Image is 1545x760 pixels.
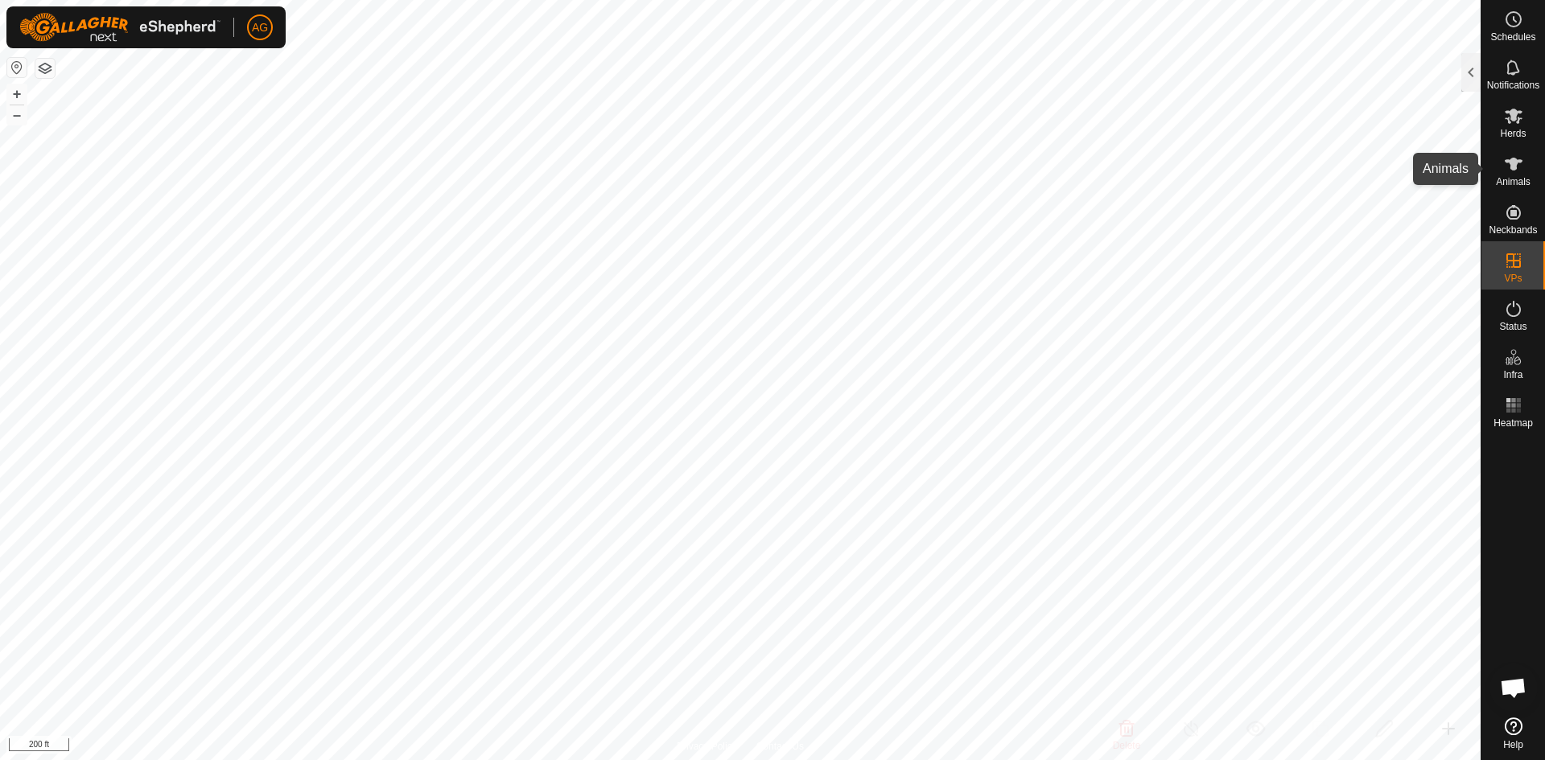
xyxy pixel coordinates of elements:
span: Neckbands [1489,225,1537,235]
span: AG [252,19,268,36]
span: Infra [1503,370,1522,380]
span: Schedules [1490,32,1535,42]
button: + [7,84,27,104]
a: Privacy Policy [677,739,737,754]
img: Gallagher Logo [19,13,220,42]
div: Open chat [1489,663,1538,712]
span: Help [1503,740,1523,750]
button: Map Layers [35,59,55,78]
a: Help [1481,711,1545,756]
button: Reset Map [7,58,27,77]
a: Contact Us [756,739,804,754]
span: Herds [1500,129,1526,138]
span: Notifications [1487,80,1539,90]
span: Status [1499,322,1526,331]
span: Heatmap [1493,418,1533,428]
button: – [7,105,27,125]
span: Animals [1496,177,1531,187]
span: VPs [1504,273,1522,283]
